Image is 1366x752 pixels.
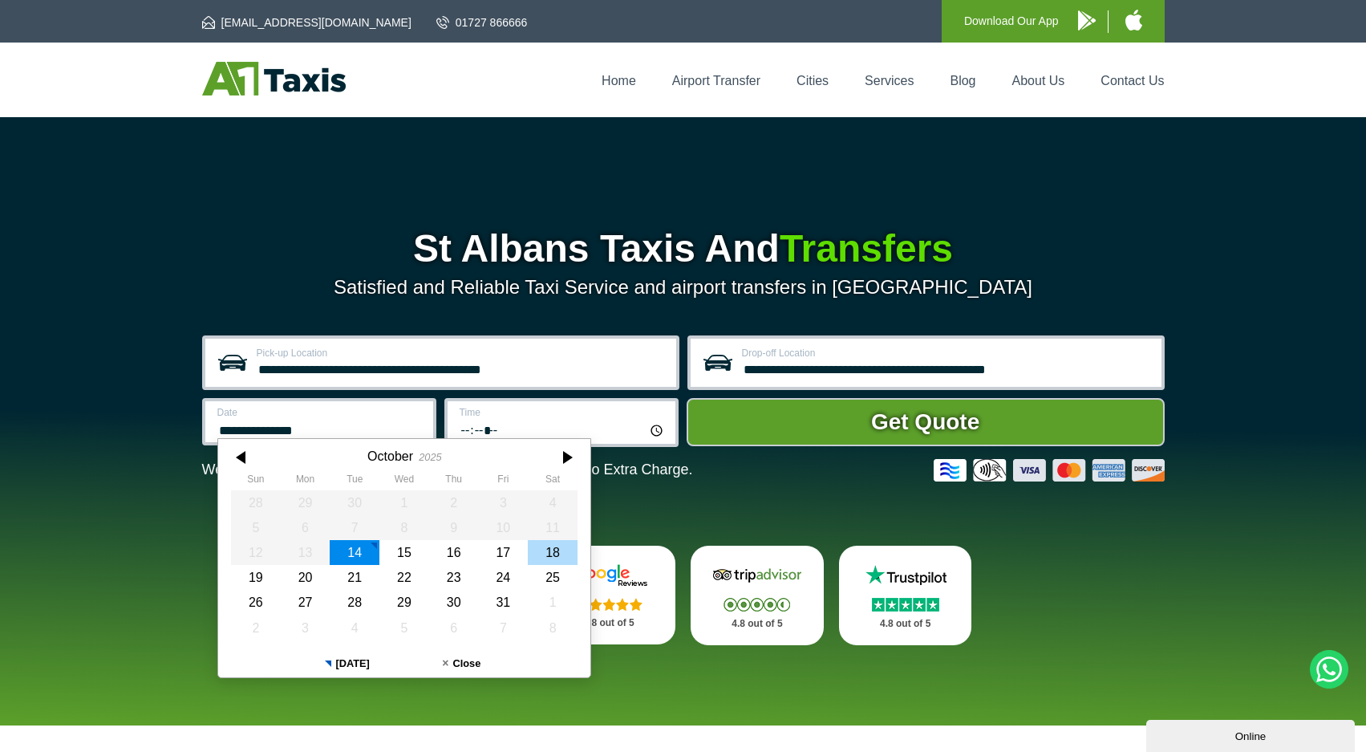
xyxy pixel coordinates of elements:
[290,650,404,677] button: [DATE]
[231,565,281,590] div: 19 October 2025
[202,461,693,478] p: We Now Accept Card & Contactless Payment In
[202,276,1165,299] p: Satisfied and Reliable Taxi Service and airport transfers in [GEOGRAPHIC_DATA]
[231,616,281,640] div: 02 November 2025
[202,62,346,96] img: A1 Taxis St Albans LTD
[330,474,379,490] th: Tuesday
[231,474,281,490] th: Sunday
[865,74,914,87] a: Services
[528,616,578,640] div: 08 November 2025
[280,565,330,590] div: 20 October 2025
[857,563,954,587] img: Trustpilot
[379,490,429,515] div: 01 October 2025
[709,563,805,587] img: Tripadvisor
[280,540,330,565] div: 13 October 2025
[330,490,379,515] div: 30 September 2025
[330,565,379,590] div: 21 October 2025
[404,650,519,677] button: Close
[379,565,429,590] div: 22 October 2025
[708,614,806,634] p: 4.8 out of 5
[379,540,429,565] div: 15 October 2025
[1101,74,1164,87] a: Contact Us
[528,490,578,515] div: 04 October 2025
[1125,10,1142,30] img: A1 Taxis iPhone App
[478,515,528,540] div: 10 October 2025
[576,598,642,611] img: Stars
[330,590,379,615] div: 28 October 2025
[478,540,528,565] div: 17 October 2025
[687,398,1165,446] button: Get Quote
[528,474,578,490] th: Saturday
[428,616,478,640] div: 06 November 2025
[796,74,829,87] a: Cities
[428,515,478,540] div: 09 October 2025
[561,563,657,587] img: Google
[780,227,953,270] span: Transfers
[528,540,578,565] div: 18 October 2025
[217,408,424,417] label: Date
[478,474,528,490] th: Friday
[672,74,760,87] a: Airport Transfer
[1078,10,1096,30] img: A1 Taxis Android App
[419,451,441,463] div: 2025
[478,490,528,515] div: 03 October 2025
[231,590,281,615] div: 26 October 2025
[379,616,429,640] div: 05 November 2025
[509,461,692,478] span: The Car at No Extra Charge.
[602,74,636,87] a: Home
[428,590,478,615] div: 30 October 2025
[202,14,411,30] a: [EMAIL_ADDRESS][DOMAIN_NAME]
[724,598,790,612] img: Stars
[964,11,1059,31] p: Download Our App
[231,540,281,565] div: 12 October 2025
[839,546,972,645] a: Trustpilot Stars 4.8 out of 5
[428,474,478,490] th: Thursday
[542,546,675,644] a: Google Stars 4.8 out of 5
[379,515,429,540] div: 08 October 2025
[1012,74,1065,87] a: About Us
[478,590,528,615] div: 31 October 2025
[428,490,478,515] div: 02 October 2025
[934,459,1165,482] img: Credit And Debit Cards
[478,565,528,590] div: 24 October 2025
[280,490,330,515] div: 29 September 2025
[231,515,281,540] div: 05 October 2025
[742,348,1152,358] label: Drop-off Location
[460,408,666,417] label: Time
[379,474,429,490] th: Wednesday
[950,74,975,87] a: Blog
[528,515,578,540] div: 11 October 2025
[528,565,578,590] div: 25 October 2025
[436,14,528,30] a: 01727 866666
[330,515,379,540] div: 07 October 2025
[231,490,281,515] div: 28 September 2025
[872,598,939,612] img: Stars
[202,230,1165,268] h1: St Albans Taxis And
[1146,717,1358,752] iframe: chat widget
[379,590,429,615] div: 29 October 2025
[478,616,528,640] div: 07 November 2025
[330,616,379,640] div: 04 November 2025
[280,474,330,490] th: Monday
[280,515,330,540] div: 06 October 2025
[528,590,578,615] div: 01 November 2025
[691,546,824,645] a: Tripadvisor Stars 4.8 out of 5
[428,540,478,565] div: 16 October 2025
[428,565,478,590] div: 23 October 2025
[857,614,955,634] p: 4.8 out of 5
[280,590,330,615] div: 27 October 2025
[280,616,330,640] div: 03 November 2025
[560,613,658,633] p: 4.8 out of 5
[330,540,379,565] div: 14 October 2025
[367,449,413,464] div: October
[257,348,667,358] label: Pick-up Location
